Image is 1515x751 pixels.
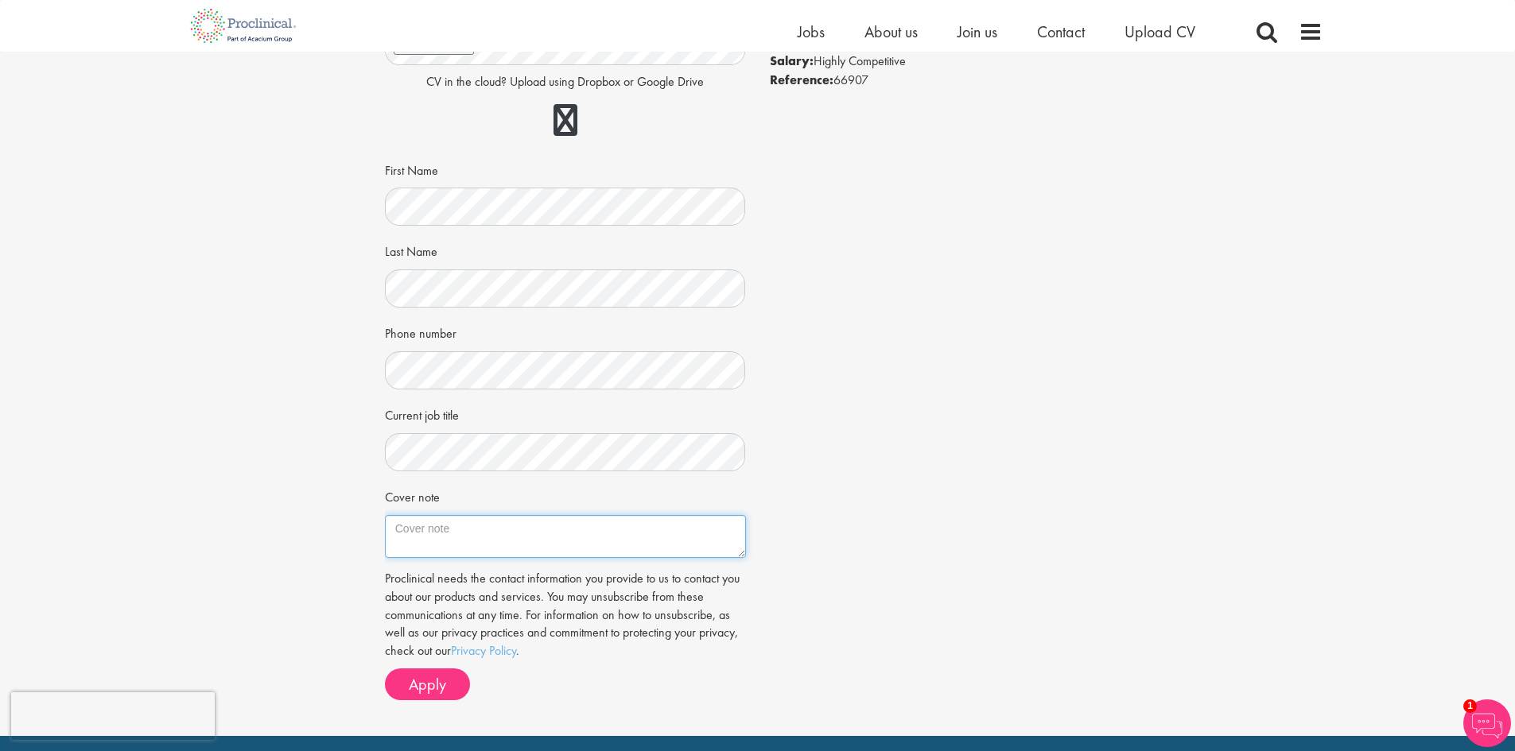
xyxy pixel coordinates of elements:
[770,52,814,69] strong: Salary:
[385,157,438,180] label: First Name
[770,72,833,88] strong: Reference:
[385,483,440,507] label: Cover note
[798,21,825,42] a: Jobs
[385,570,746,660] p: Proclinical needs the contact information you provide to us to contact you about our products and...
[958,21,997,42] a: Join us
[770,71,1131,90] li: 66907
[770,52,1131,71] li: Highly Competitive
[385,73,746,91] p: CV in the cloud? Upload using Dropbox or Google Drive
[451,642,516,659] a: Privacy Policy
[385,319,456,343] label: Phone number
[1037,21,1085,42] a: Contact
[385,668,470,700] button: Apply
[1463,699,1511,747] img: Chatbot
[1463,699,1477,713] span: 1
[864,21,918,42] a: About us
[11,692,215,740] iframe: reCAPTCHA
[385,238,437,261] label: Last Name
[1125,21,1195,42] a: Upload CV
[409,674,446,695] span: Apply
[385,401,459,425] label: Current job title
